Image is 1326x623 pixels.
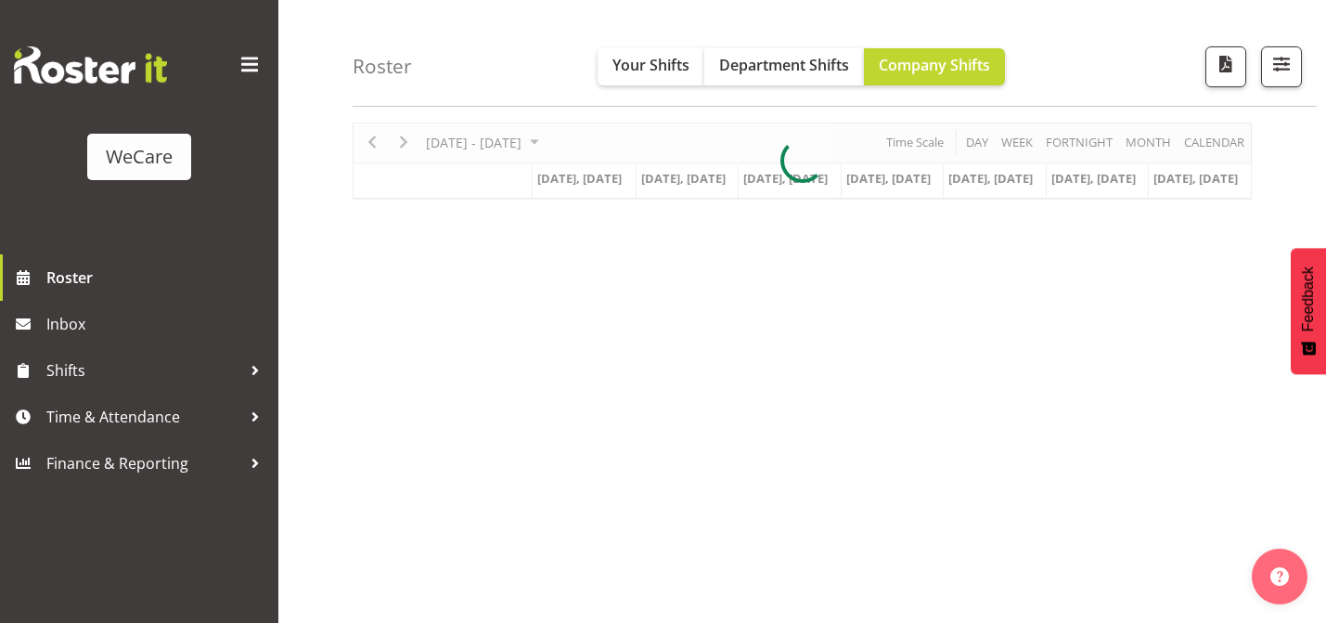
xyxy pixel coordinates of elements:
[46,310,269,338] span: Inbox
[46,403,241,431] span: Time & Attendance
[14,46,167,84] img: Rosterit website logo
[46,449,241,477] span: Finance & Reporting
[46,357,241,384] span: Shifts
[106,143,173,171] div: WeCare
[612,55,689,75] span: Your Shifts
[1205,46,1246,87] button: Download a PDF of the roster according to the set date range.
[46,264,269,292] span: Roster
[353,56,412,77] h4: Roster
[598,48,704,85] button: Your Shifts
[879,55,990,75] span: Company Shifts
[1261,46,1302,87] button: Filter Shifts
[1291,248,1326,374] button: Feedback - Show survey
[719,55,849,75] span: Department Shifts
[1270,567,1289,586] img: help-xxl-2.png
[864,48,1005,85] button: Company Shifts
[704,48,864,85] button: Department Shifts
[1300,266,1317,331] span: Feedback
